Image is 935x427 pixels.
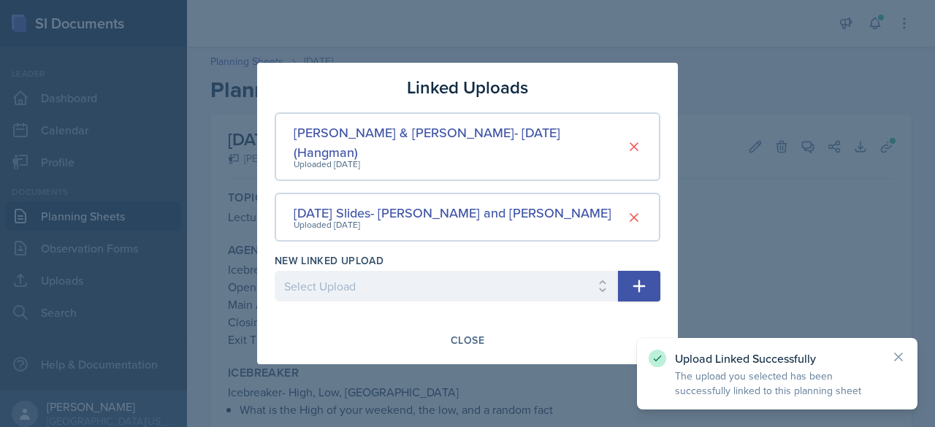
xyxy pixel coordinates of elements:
div: Uploaded [DATE] [294,158,627,171]
div: [PERSON_NAME] & [PERSON_NAME]- [DATE] (Hangman) [294,123,627,162]
div: Uploaded [DATE] [294,218,611,231]
label: New Linked Upload [275,253,383,268]
p: The upload you selected has been successfully linked to this planning sheet [675,369,879,398]
button: Close [441,328,494,353]
div: [DATE] Slides- [PERSON_NAME] and [PERSON_NAME] [294,203,611,223]
div: Close [451,334,484,346]
h3: Linked Uploads [407,74,528,101]
p: Upload Linked Successfully [675,351,879,366]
